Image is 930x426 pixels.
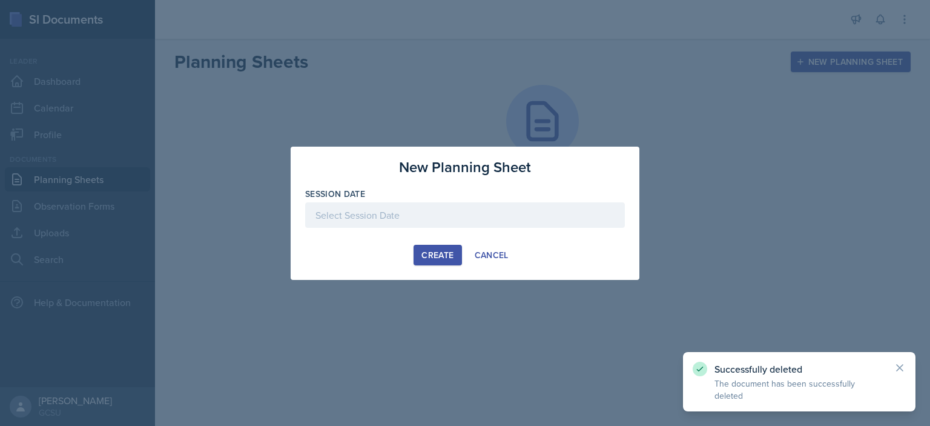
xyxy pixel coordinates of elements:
button: Create [414,245,461,265]
div: Create [421,250,453,260]
p: The document has been successfully deleted [714,378,884,402]
div: Cancel [475,250,509,260]
h3: New Planning Sheet [399,156,531,178]
label: Session Date [305,188,365,200]
p: Successfully deleted [714,363,884,375]
button: Cancel [467,245,516,265]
